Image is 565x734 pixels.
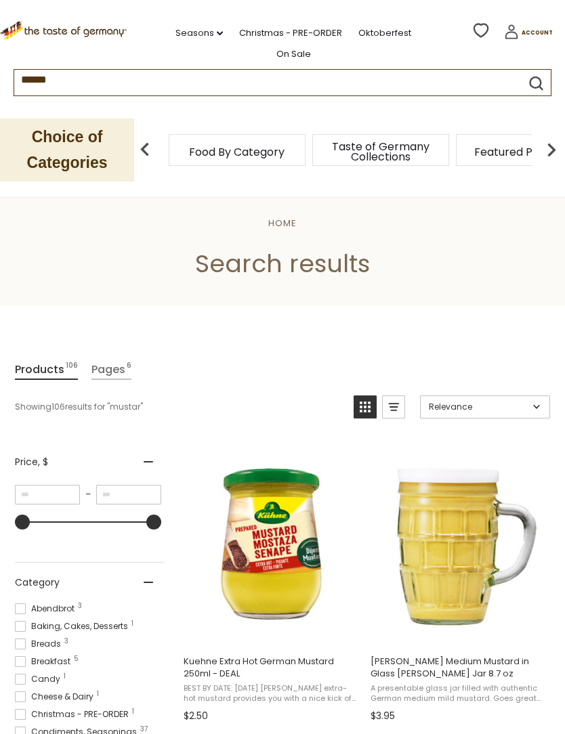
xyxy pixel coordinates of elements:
span: [PERSON_NAME] Medium Mustard in Glass [PERSON_NAME] Jar 8.7 oz [371,655,546,680]
a: Kuehne Extra Hot German Mustard 250ml - DEAL [182,442,361,727]
a: Seasons [175,26,223,41]
input: Maximum value [96,485,161,504]
span: 6 [127,360,131,379]
span: $3.95 [371,709,395,723]
h1: Search results [42,249,523,279]
a: Account [504,24,553,44]
span: Account [522,29,553,37]
a: View Products Tab [15,360,78,380]
span: Kuehne Extra Hot German Mustard 250ml - DEAL [184,655,359,680]
a: View Pages Tab [91,360,131,380]
span: Price [15,455,48,469]
span: 106 [66,360,78,379]
span: 1 [131,620,133,627]
span: – [80,488,96,500]
a: Christmas - PRE-ORDER [239,26,342,41]
span: Relevance [429,401,528,413]
a: Taste of Germany Collections [327,142,435,162]
span: 1 [97,691,99,697]
a: Sort options [420,395,550,418]
span: 37 [140,726,148,733]
span: Baking, Cakes, Desserts [15,620,132,632]
span: Candy [15,673,64,685]
input: Minimum value [15,485,80,504]
a: Kuehne Medium Mustard in Glass Stein Jar 8.7 oz [369,442,548,727]
a: On Sale [276,47,311,62]
span: Abendbrot [15,603,79,615]
span: 1 [132,708,134,715]
a: Home [268,217,297,230]
span: Christmas - PRE-ORDER [15,708,133,720]
span: 1 [64,673,66,680]
div: Showing results for " " [15,395,343,418]
img: next arrow [538,136,565,163]
a: View list mode [382,395,405,418]
a: View grid mode [354,395,377,418]
img: Kuehne Extra Hot German Mustard 250ml - DEAL [182,454,361,634]
span: Category [15,576,60,590]
span: 3 [64,638,68,645]
span: Breads [15,638,65,650]
span: Breakfast [15,655,75,668]
span: 5 [74,655,79,662]
img: previous arrow [131,136,159,163]
span: , $ [38,455,48,469]
span: 3 [78,603,82,609]
a: Oktoberfest [358,26,411,41]
b: 106 [51,401,65,413]
span: A presentable glass jar filled with authentic German medium mild mustard. Goes great with any sau... [371,683,546,704]
span: BEST BY DATE: [DATE] [PERSON_NAME] extra-hot mustard provides you with a nice kick of heat like a... [184,683,359,704]
a: Food By Category [189,147,285,157]
span: $2.50 [184,709,208,723]
span: Cheese & Dairy [15,691,98,703]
